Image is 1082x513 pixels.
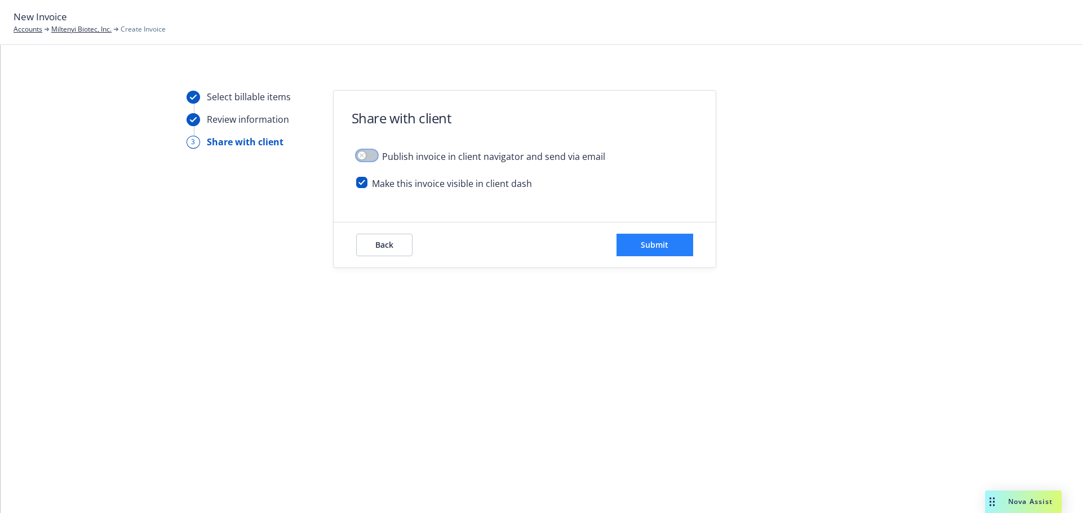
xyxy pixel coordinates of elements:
button: Back [356,234,413,256]
span: Back [375,239,393,250]
div: 3 [187,136,200,149]
div: Drag to move [985,490,999,513]
span: Publish invoice in client navigator and send via email [382,150,605,163]
h1: Share with client [352,109,452,127]
span: Nova Assist [1008,497,1053,506]
button: Nova Assist [985,490,1062,513]
button: Submit [617,234,693,256]
div: Review information [207,113,289,126]
span: Create Invoice [121,24,166,34]
a: Accounts [14,24,42,34]
div: Select billable items [207,90,291,104]
span: Make this invoice visible in client dash [372,177,532,190]
a: Miltenyi Biotec, Inc. [51,24,112,34]
span: New Invoice [14,10,67,24]
div: Share with client [207,135,283,149]
span: Submit [641,239,668,250]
